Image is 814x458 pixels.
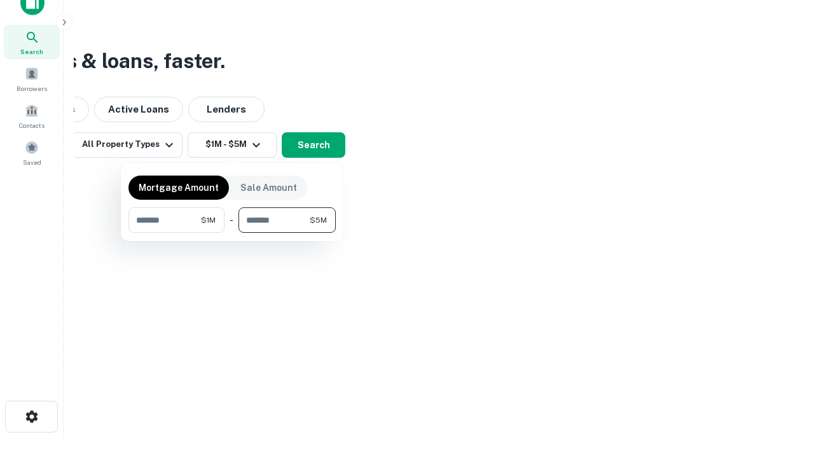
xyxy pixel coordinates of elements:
[310,214,327,226] span: $5M
[201,214,216,226] span: $1M
[230,207,233,233] div: -
[139,181,219,195] p: Mortgage Amount
[750,356,814,417] iframe: Chat Widget
[240,181,297,195] p: Sale Amount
